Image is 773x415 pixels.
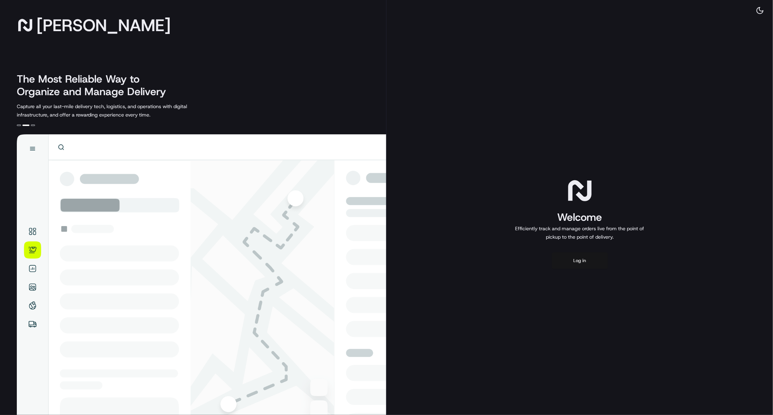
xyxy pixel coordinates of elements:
h2: The Most Reliable Way to Organize and Manage Delivery [17,73,174,98]
p: Efficiently track and manage orders live from the point of pickup to the point of delivery. [513,224,647,241]
span: [PERSON_NAME] [36,18,171,32]
button: Log in [552,252,608,269]
h1: Welcome [513,210,647,224]
p: Capture all your last-mile delivery tech, logistics, and operations with digital infrastructure, ... [17,102,219,119]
